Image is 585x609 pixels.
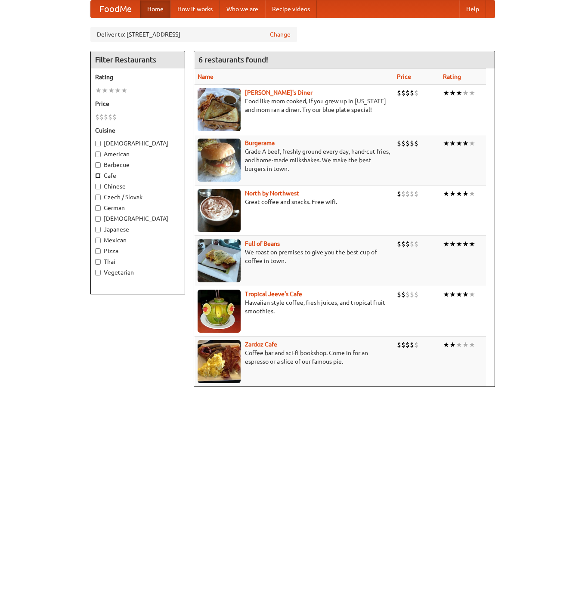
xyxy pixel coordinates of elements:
[108,86,115,95] li: ★
[198,198,390,206] p: Great coffee and snacks. Free wifi.
[95,257,180,266] label: Thai
[245,139,275,146] a: Burgerama
[414,340,418,349] li: $
[95,193,180,201] label: Czech / Slovak
[449,139,456,148] li: ★
[469,340,475,349] li: ★
[414,189,418,198] li: $
[410,139,414,148] li: $
[198,349,390,366] p: Coffee bar and sci-fi bookshop. Come in for an espresso or a slice of our famous pie.
[108,112,112,122] li: $
[245,190,299,197] a: North by Northwest
[462,88,469,98] li: ★
[198,189,241,232] img: north.jpg
[397,73,411,80] a: Price
[95,139,180,148] label: [DEMOGRAPHIC_DATA]
[245,291,302,297] a: Tropical Jeeve's Cafe
[99,112,104,122] li: $
[469,88,475,98] li: ★
[121,86,127,95] li: ★
[469,139,475,148] li: ★
[449,290,456,299] li: ★
[456,88,462,98] li: ★
[443,340,449,349] li: ★
[410,290,414,299] li: $
[462,139,469,148] li: ★
[405,139,410,148] li: $
[245,240,280,247] a: Full of Beans
[170,0,220,18] a: How it works
[397,340,401,349] li: $
[95,86,102,95] li: ★
[449,88,456,98] li: ★
[95,99,180,108] h5: Price
[456,239,462,249] li: ★
[198,88,241,131] img: sallys.jpg
[456,340,462,349] li: ★
[104,112,108,122] li: $
[270,30,291,39] a: Change
[198,239,241,282] img: beans.jpg
[198,97,390,114] p: Food like mom cooked, if you grew up in [US_STATE] and mom ran a diner. Try our blue plate special!
[449,239,456,249] li: ★
[95,227,101,232] input: Japanese
[95,162,101,168] input: Barbecue
[95,225,180,234] label: Japanese
[469,189,475,198] li: ★
[95,171,180,180] label: Cafe
[95,270,101,275] input: Vegetarian
[95,236,180,244] label: Mexican
[405,189,410,198] li: $
[414,290,418,299] li: $
[401,88,405,98] li: $
[95,248,101,254] input: Pizza
[397,239,401,249] li: $
[198,139,241,182] img: burgerama.jpg
[265,0,317,18] a: Recipe videos
[410,189,414,198] li: $
[95,184,101,189] input: Chinese
[115,86,121,95] li: ★
[443,189,449,198] li: ★
[405,290,410,299] li: $
[401,290,405,299] li: $
[95,214,180,223] label: [DEMOGRAPHIC_DATA]
[95,126,180,135] h5: Cuisine
[95,161,180,169] label: Barbecue
[198,147,390,173] p: Grade A beef, freshly ground every day, hand-cut fries, and home-made milkshakes. We make the bes...
[459,0,486,18] a: Help
[443,139,449,148] li: ★
[449,189,456,198] li: ★
[401,239,405,249] li: $
[95,112,99,122] li: $
[95,205,101,211] input: German
[198,340,241,383] img: zardoz.jpg
[95,268,180,277] label: Vegetarian
[410,88,414,98] li: $
[401,340,405,349] li: $
[91,0,140,18] a: FoodMe
[397,189,401,198] li: $
[198,298,390,315] p: Hawaiian style coffee, fresh juices, and tropical fruit smoothies.
[95,216,101,222] input: [DEMOGRAPHIC_DATA]
[198,56,268,64] ng-pluralize: 6 restaurants found!
[112,112,117,122] li: $
[410,239,414,249] li: $
[95,204,180,212] label: German
[397,139,401,148] li: $
[95,141,101,146] input: [DEMOGRAPHIC_DATA]
[198,73,214,80] a: Name
[245,341,277,348] a: Zardoz Cafe
[90,27,297,42] div: Deliver to: [STREET_ADDRESS]
[95,182,180,191] label: Chinese
[469,239,475,249] li: ★
[245,89,313,96] a: [PERSON_NAME]'s Diner
[91,51,185,68] h4: Filter Restaurants
[443,290,449,299] li: ★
